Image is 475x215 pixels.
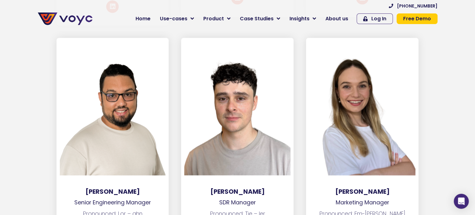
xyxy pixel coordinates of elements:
[454,194,469,209] div: Open Intercom Messenger
[38,12,92,25] img: voyc-full-logo
[289,15,309,22] span: Insights
[357,13,393,24] a: Log In
[285,12,321,25] a: Insights
[181,198,294,207] p: SDR Manager
[155,12,199,25] a: Use-cases
[136,15,151,22] span: Home
[325,15,348,22] span: About us
[240,15,274,22] span: Case Studies
[131,12,155,25] a: Home
[403,16,431,21] span: Free Demo
[57,188,169,195] h3: [PERSON_NAME]
[199,12,235,25] a: Product
[306,188,418,195] h3: [PERSON_NAME]
[389,4,438,8] a: [PHONE_NUMBER]
[397,13,438,24] a: Free Demo
[306,198,418,207] p: Marketing Manager
[321,12,353,25] a: About us
[371,16,386,21] span: Log In
[203,15,224,22] span: Product
[160,15,187,22] span: Use-cases
[57,198,169,207] p: Senior Engineering Manager
[397,4,438,8] span: [PHONE_NUMBER]
[235,12,285,25] a: Case Studies
[181,188,294,195] h3: [PERSON_NAME]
